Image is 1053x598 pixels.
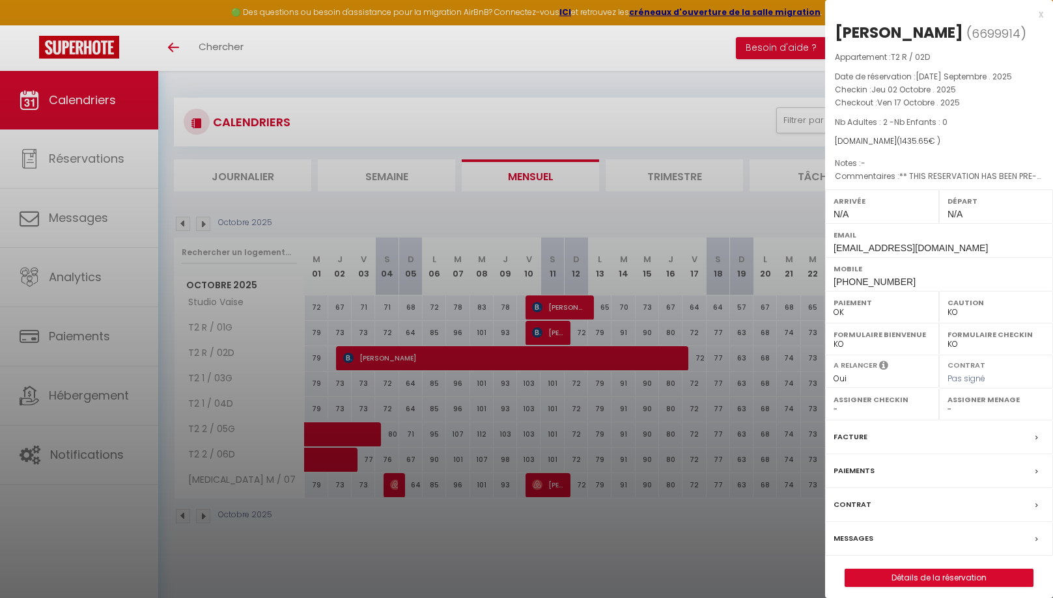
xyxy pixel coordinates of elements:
label: Caution [948,296,1045,309]
span: Ven 17 Octobre . 2025 [877,97,960,108]
p: Commentaires : [835,170,1043,183]
div: [DOMAIN_NAME] [835,135,1043,148]
label: Contrat [948,360,985,368]
span: [PHONE_NUMBER] [834,277,916,287]
p: Notes : [835,157,1043,170]
label: Email [834,228,1045,241]
span: ( € ) [897,135,940,146]
div: x [825,7,1043,22]
p: Date de réservation : [835,70,1043,83]
label: A relancer [834,360,877,371]
span: T2 R / 02D [891,51,930,62]
label: Assigner Menage [948,393,1045,406]
label: Formulaire Checkin [948,328,1045,341]
label: Paiements [834,464,875,478]
span: Nb Enfants : 0 [894,116,948,128]
label: Assigner Checkin [834,393,931,406]
label: Départ [948,195,1045,208]
label: Facture [834,430,867,444]
span: Nb Adultes : 2 - [835,116,948,128]
a: Détails de la réservation [845,569,1033,586]
span: 1435.65 [900,135,929,146]
label: Arrivée [834,195,931,208]
span: N/A [834,209,849,219]
label: Messages [834,532,873,545]
label: Contrat [834,498,871,511]
span: 6699914 [972,25,1020,42]
button: Détails de la réservation [845,569,1033,587]
label: Mobile [834,262,1045,275]
p: Appartement : [835,51,1043,64]
div: [PERSON_NAME] [835,22,963,43]
span: - [861,157,865,169]
span: [DATE] Septembre . 2025 [916,71,1012,82]
p: Checkin : [835,83,1043,96]
span: ( ) [966,24,1026,42]
span: Jeu 02 Octobre . 2025 [871,84,956,95]
i: Sélectionner OUI si vous souhaiter envoyer les séquences de messages post-checkout [879,360,888,374]
span: N/A [948,209,962,219]
span: Pas signé [948,373,985,384]
label: Formulaire Bienvenue [834,328,931,341]
p: Checkout : [835,96,1043,109]
button: Ouvrir le widget de chat LiveChat [10,5,49,44]
label: Paiement [834,296,931,309]
span: [EMAIL_ADDRESS][DOMAIN_NAME] [834,243,988,253]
